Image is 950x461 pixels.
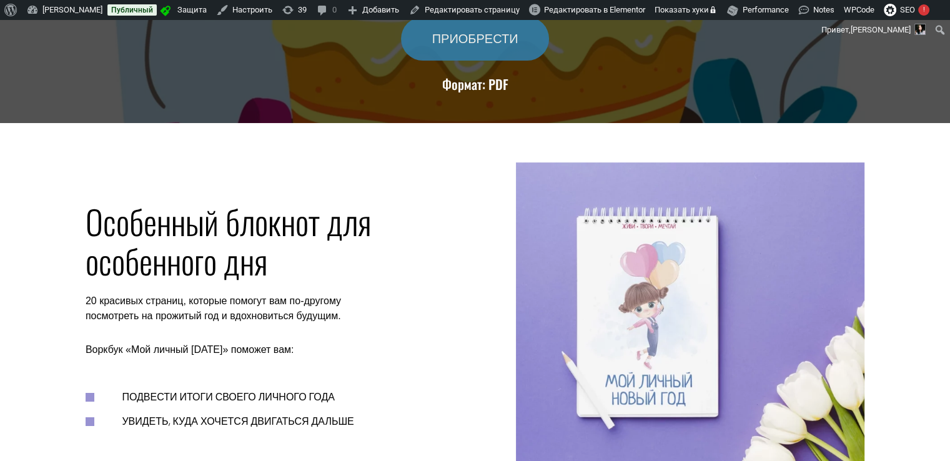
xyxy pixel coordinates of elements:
[817,20,931,40] a: Привет,
[86,342,361,357] p: Воркбук «Мой личный [DATE]» поможет вам:
[401,17,550,61] a: ПРИОБРЕСТИ
[107,4,157,16] a: Публичный
[432,32,518,45] span: ПРИОБРЕСТИ
[86,202,392,281] h2: Особенный блокнот для особенного дня
[918,4,929,16] div: !
[851,25,911,34] span: [PERSON_NAME]
[86,294,361,324] p: 20 красивых страниц, которые помогут вам по-другому посмотреть на прожитый год и вдохновиться буд...
[119,390,335,405] span: Подвести итоги своего личного года
[263,76,688,92] h3: Формат: PDF
[119,414,354,429] span: увидеть, куда хочется двигаться дальше
[900,5,915,14] span: SEO
[544,5,645,14] span: Редактировать в Elementor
